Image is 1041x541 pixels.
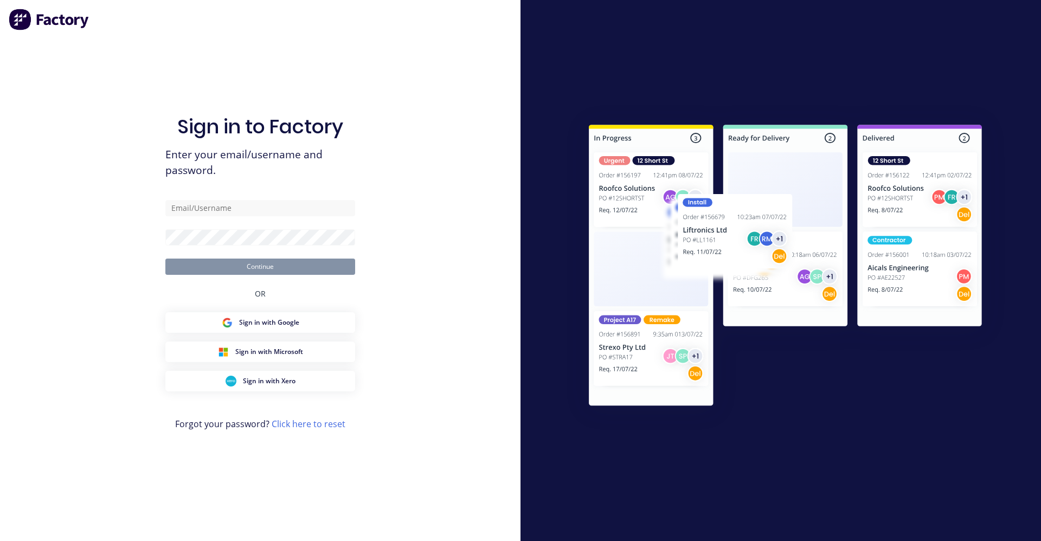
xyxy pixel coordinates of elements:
[565,103,1006,431] img: Sign in
[165,312,355,333] button: Google Sign inSign in with Google
[165,259,355,275] button: Continue
[222,317,233,328] img: Google Sign in
[235,347,303,357] span: Sign in with Microsoft
[218,346,229,357] img: Microsoft Sign in
[165,200,355,216] input: Email/Username
[177,115,343,138] h1: Sign in to Factory
[165,342,355,362] button: Microsoft Sign inSign in with Microsoft
[165,147,355,178] span: Enter your email/username and password.
[165,371,355,391] button: Xero Sign inSign in with Xero
[175,417,345,430] span: Forgot your password?
[9,9,90,30] img: Factory
[272,418,345,430] a: Click here to reset
[243,376,295,386] span: Sign in with Xero
[255,275,266,312] div: OR
[239,318,299,327] span: Sign in with Google
[226,376,236,387] img: Xero Sign in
